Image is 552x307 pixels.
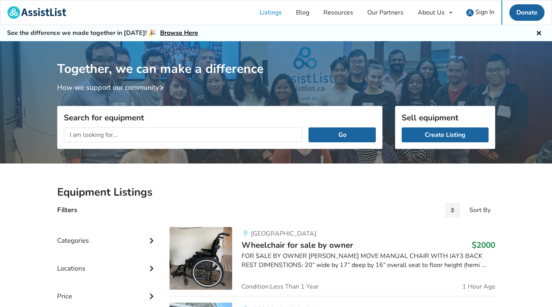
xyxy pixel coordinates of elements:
div: Price [57,276,157,304]
a: user icon Sign In [459,0,501,25]
h5: See the difference we made together in [DATE]! 🎉 [7,29,198,37]
div: Locations [57,249,157,276]
h3: $2000 [472,240,495,250]
h1: Together, we can make a difference [57,41,495,77]
span: Condition: Less Than 1 Year [242,283,319,290]
div: Categories [57,221,157,249]
a: Resources [316,0,360,25]
div: About Us [418,9,445,16]
input: I am looking for... [64,127,303,142]
span: [GEOGRAPHIC_DATA] [251,229,316,238]
a: Create Listing [402,127,489,142]
a: Listings [253,0,289,25]
a: Browse Here [160,29,198,37]
img: user icon [466,9,474,16]
span: 1 Hour Ago [462,283,495,290]
a: How we support our community [57,83,167,92]
div: FOR SALE BY OWNER [PERSON_NAME] MOVE MANUAL CHAIR WITH JAY3 BACK REST DIMENSTIONS: 20” wide by 17... [242,252,495,270]
h4: Filters [57,205,77,214]
span: Wheelchair for sale by owner [242,240,353,251]
h2: Equipment Listings [57,185,495,199]
h3: Sell equipment [402,113,489,123]
a: Blog [289,0,316,25]
a: Our Partners [360,0,411,25]
a: mobility-wheelchair for sale by owner[GEOGRAPHIC_DATA]Wheelchair for sale by owner$2000FOR SALE B... [170,227,495,296]
span: Sign In [475,8,494,16]
img: assistlist-logo [7,6,66,19]
img: mobility-wheelchair for sale by owner [170,227,232,290]
a: Donate [509,4,545,21]
h3: Search for equipment [64,113,376,123]
button: Go [308,127,375,142]
div: Sort By [469,207,491,213]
